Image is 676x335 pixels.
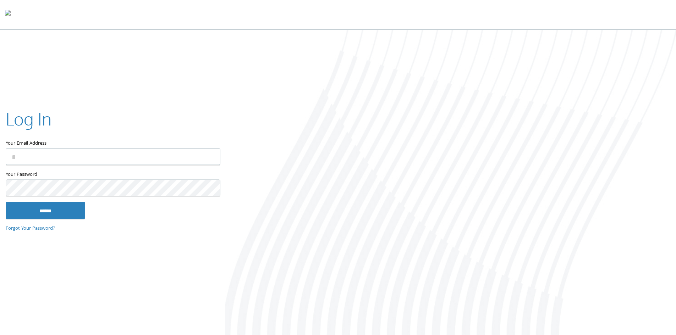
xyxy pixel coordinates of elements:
img: todyl-logo-dark.svg [5,7,11,22]
a: Forgot Your Password? [6,225,55,233]
label: Your Password [6,171,220,179]
h2: Log In [6,107,51,131]
keeper-lock: Open Keeper Popup [206,152,215,161]
keeper-lock: Open Keeper Popup [206,184,215,192]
